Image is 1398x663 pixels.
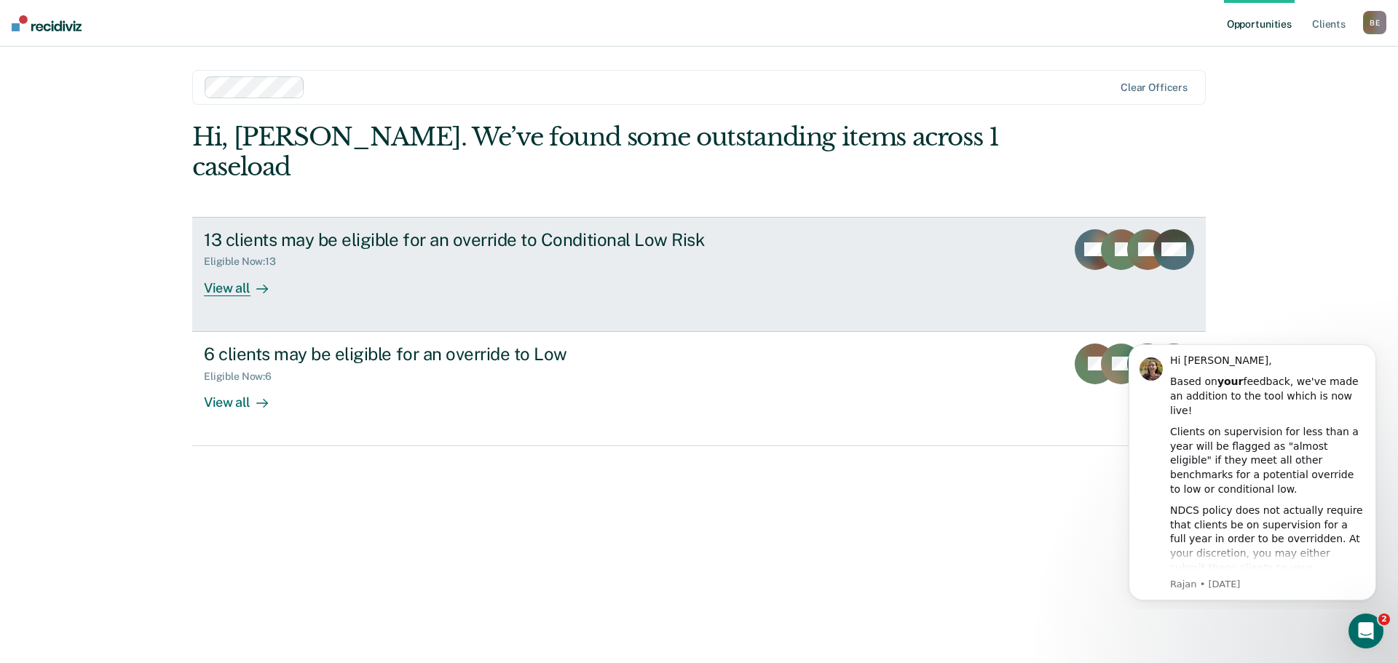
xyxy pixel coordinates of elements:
div: Eligible Now : 13 [204,255,288,268]
div: Hi, [PERSON_NAME]. We’ve found some outstanding items across 1 caseload [192,122,1003,182]
span: 2 [1378,614,1390,625]
div: 13 clients may be eligible for an override to Conditional Low Risk [204,229,715,250]
iframe: Intercom notifications message [1107,331,1398,609]
div: View all [204,382,285,410]
img: Recidiviz [12,15,82,31]
div: 6 clients may be eligible for an override to Low [204,344,715,365]
div: B E [1363,11,1386,34]
button: BE [1363,11,1386,34]
div: Clear officers [1121,82,1188,94]
div: View all [204,268,285,296]
iframe: Intercom live chat [1348,614,1383,648]
div: Eligible Now : 6 [204,370,283,383]
a: 13 clients may be eligible for an override to Conditional Low RiskEligible Now:13View all [192,217,1206,332]
a: 6 clients may be eligible for an override to LowEligible Now:6View all [192,332,1206,446]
